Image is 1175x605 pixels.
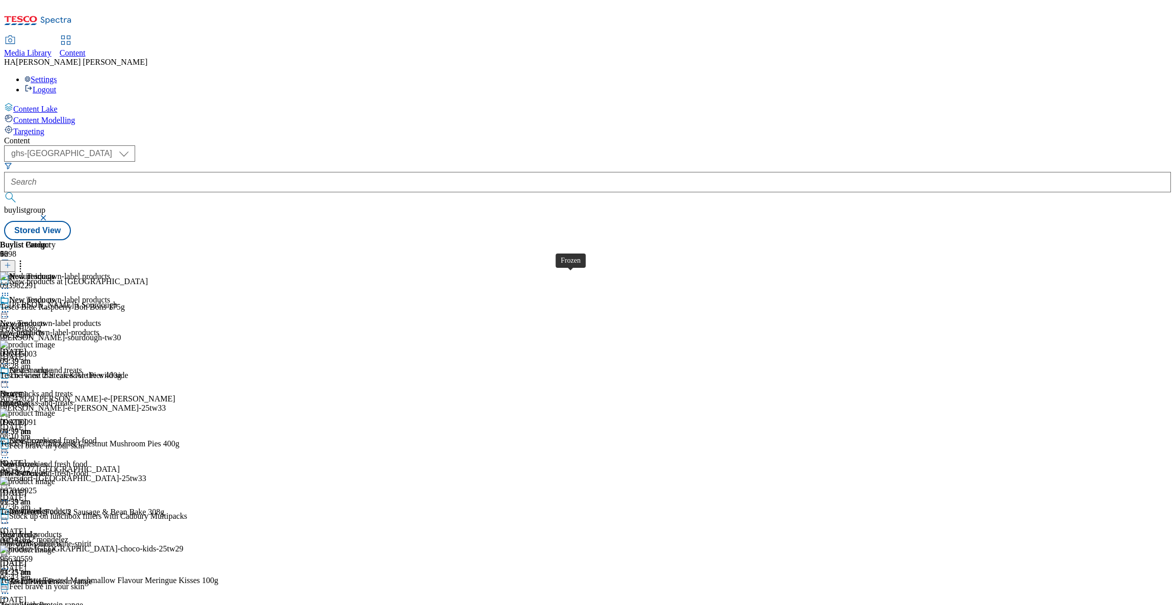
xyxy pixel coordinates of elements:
span: buylistgroup [4,206,45,214]
span: Content Modelling [13,116,75,124]
a: Media Library [4,36,52,58]
a: Settings [24,75,57,84]
span: Media Library [4,48,52,57]
span: [PERSON_NAME] [PERSON_NAME] [16,58,147,66]
svg: Search Filters [4,162,12,170]
span: HA [4,58,16,66]
div: Content [4,136,1171,145]
input: Search [4,172,1171,192]
a: Logout [24,85,56,94]
a: Content [60,36,86,58]
a: Content Modelling [4,114,1171,125]
a: Targeting [4,125,1171,136]
a: Content Lake [4,103,1171,114]
span: Content Lake [13,105,58,113]
span: Targeting [13,127,44,136]
button: Stored View [4,221,71,240]
span: Content [60,48,86,57]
